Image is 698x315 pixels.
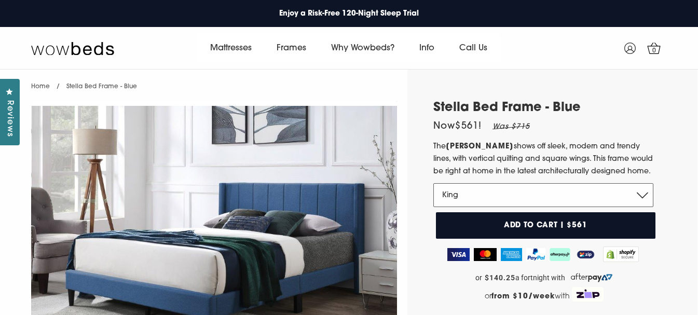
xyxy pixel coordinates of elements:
[433,143,514,150] span: The
[433,143,653,175] span: shows off sleek, modern and trendy lines, with vertical quilting and square wings. This frame wou...
[550,248,570,261] img: AfterPay Logo
[485,273,515,282] strong: $140.25
[274,3,424,24] a: Enjoy a Risk-Free 120-Night Sleep Trial
[526,248,546,261] img: PayPal Logo
[198,34,264,63] a: Mattresses
[649,46,660,56] span: 0
[491,293,555,300] strong: from $10/week
[31,70,137,96] nav: breadcrumbs
[433,101,655,116] h1: Stella Bed Frame - Blue
[57,84,60,90] span: /
[446,143,514,150] strong: [PERSON_NAME]
[407,34,447,63] a: Info
[264,34,319,63] a: Frames
[574,248,596,261] img: ZipPay Logo
[433,122,482,131] span: Now $561 !
[66,84,137,90] span: Stella Bed Frame - Blue
[31,41,114,56] img: Wow Beds Logo
[485,293,570,300] span: or with
[501,248,522,261] img: American Express Logo
[319,34,407,63] a: Why Wowbeds?
[474,248,497,261] img: MasterCard Logo
[603,246,639,262] img: Shopify secure badge
[475,273,482,282] span: or
[3,100,16,137] span: Reviews
[572,287,604,302] img: Zip Logo
[31,84,50,90] a: Home
[433,270,655,285] a: or $140.25 a fortnight with
[641,35,667,61] a: 0
[447,34,500,63] a: Call Us
[492,123,530,131] em: Was $715
[436,212,655,239] button: Add to cart | $561
[515,273,565,282] span: a fortnight with
[447,248,470,261] img: Visa Logo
